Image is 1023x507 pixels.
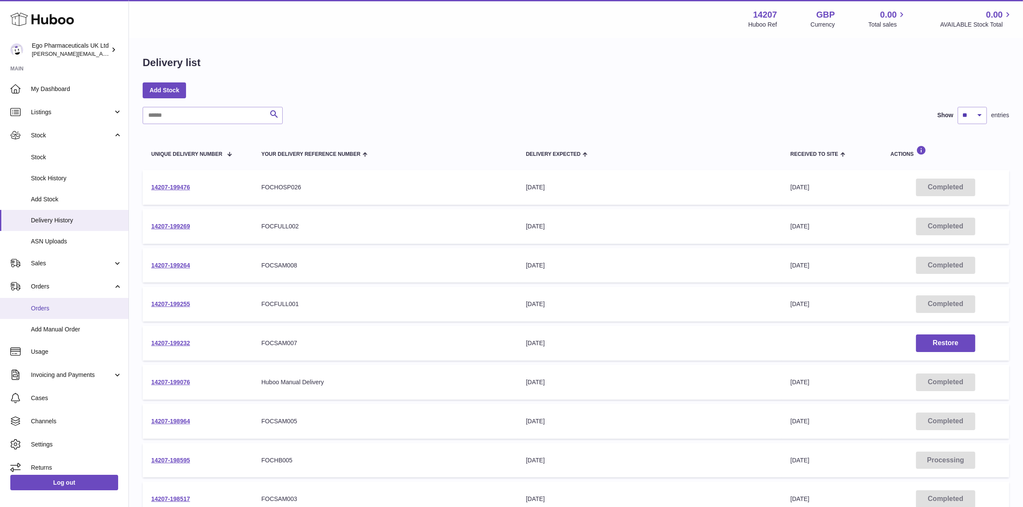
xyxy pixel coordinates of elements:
span: Cases [31,394,122,402]
span: Usage [31,348,122,356]
a: 14207-199255 [151,301,190,307]
div: [DATE] [526,495,773,503]
span: Returns [31,464,122,472]
a: 14207-198517 [151,495,190,502]
span: Received to Site [791,152,838,157]
span: Total sales [868,21,907,29]
strong: 14207 [753,9,777,21]
span: [DATE] [791,262,809,269]
span: Stock [31,131,113,140]
div: [DATE] [526,261,773,270]
div: FOCHOSP026 [261,183,509,191]
button: Restore [916,334,975,352]
a: 14207-199476 [151,184,190,191]
span: [DATE] [791,495,809,502]
span: Listings [31,108,113,116]
span: Unique Delivery Number [151,152,222,157]
div: Actions [891,146,1001,157]
h1: Delivery list [143,56,201,70]
div: Huboo Manual Delivery [261,378,509,386]
img: jane.bates@egopharm.com [10,43,23,56]
span: [PERSON_NAME][EMAIL_ADDRESS][PERSON_NAME][DOMAIN_NAME] [32,50,218,57]
span: Settings [31,440,122,449]
span: My Dashboard [31,85,122,93]
span: Stock [31,153,122,161]
span: Delivery History [31,216,122,225]
a: 0.00 Total sales [868,9,907,29]
a: 14207-199264 [151,262,190,269]
a: 14207-198964 [151,418,190,425]
span: Invoicing and Payments [31,371,113,379]
div: FOCSAM007 [261,339,509,347]
span: Add Stock [31,195,122,203]
div: [DATE] [526,456,773,464]
span: Sales [31,259,113,267]
span: ASN Uploads [31,237,122,246]
div: [DATE] [526,339,773,347]
div: FOCFULL001 [261,300,509,308]
div: [DATE] [526,417,773,425]
a: 14207-198595 [151,457,190,464]
span: Channels [31,417,122,425]
span: Your Delivery Reference Number [261,152,360,157]
label: Show [937,111,953,119]
div: FOCSAM008 [261,261,509,270]
div: Currency [811,21,835,29]
a: 0.00 AVAILABLE Stock Total [940,9,1013,29]
span: [DATE] [791,457,809,464]
span: AVAILABLE Stock Total [940,21,1013,29]
div: Huboo Ref [748,21,777,29]
div: FOCHB005 [261,456,509,464]
div: [DATE] [526,378,773,386]
span: Delivery Expected [526,152,580,157]
span: [DATE] [791,223,809,230]
span: 0.00 [880,9,897,21]
a: Log out [10,475,118,490]
span: Orders [31,304,122,313]
div: [DATE] [526,183,773,191]
strong: GBP [816,9,835,21]
a: 14207-199232 [151,340,190,346]
span: [DATE] [791,301,809,307]
a: 14207-199269 [151,223,190,230]
span: Add Manual Order [31,325,122,334]
div: FOCFULL002 [261,222,509,231]
span: [DATE] [791,379,809,386]
span: 0.00 [986,9,1003,21]
div: [DATE] [526,222,773,231]
span: [DATE] [791,418,809,425]
a: Add Stock [143,82,186,98]
span: Stock History [31,174,122,182]
span: entries [991,111,1009,119]
a: 14207-199076 [151,379,190,386]
span: Orders [31,282,113,291]
div: [DATE] [526,300,773,308]
div: FOCSAM003 [261,495,509,503]
div: Ego Pharmaceuticals UK Ltd [32,42,109,58]
div: FOCSAM005 [261,417,509,425]
span: [DATE] [791,184,809,191]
